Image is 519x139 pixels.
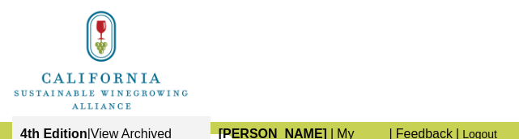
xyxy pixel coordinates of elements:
img: logo_cswa2x.png [12,8,190,112]
a: Home [12,52,190,66]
